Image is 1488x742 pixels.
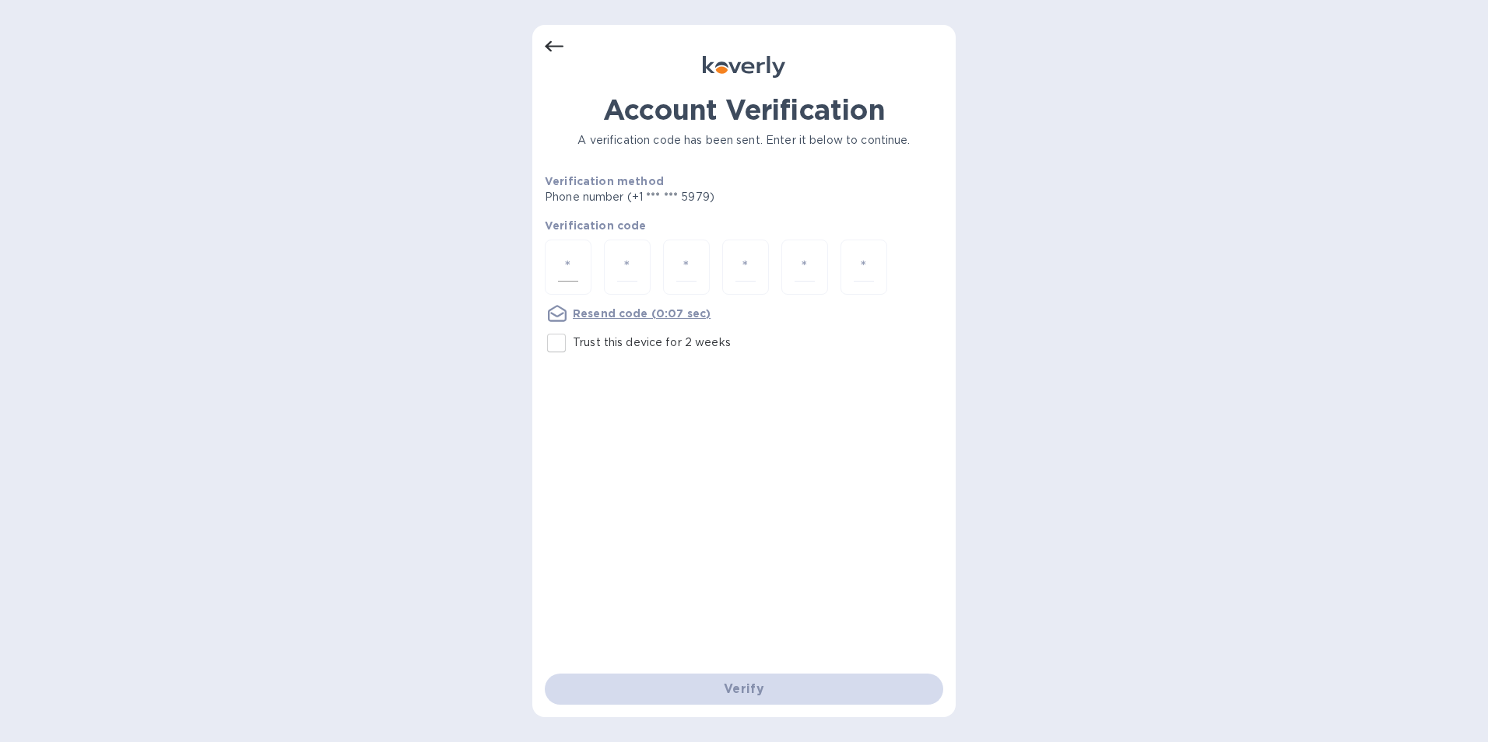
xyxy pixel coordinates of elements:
b: Verification method [545,175,664,187]
p: Trust this device for 2 weeks [573,334,731,351]
p: A verification code has been sent. Enter it below to continue. [545,132,943,149]
h1: Account Verification [545,93,943,126]
p: Phone number (+1 *** *** 5979) [545,189,833,205]
p: Verification code [545,218,943,233]
u: Resend code (0:07 sec) [573,307,711,320]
